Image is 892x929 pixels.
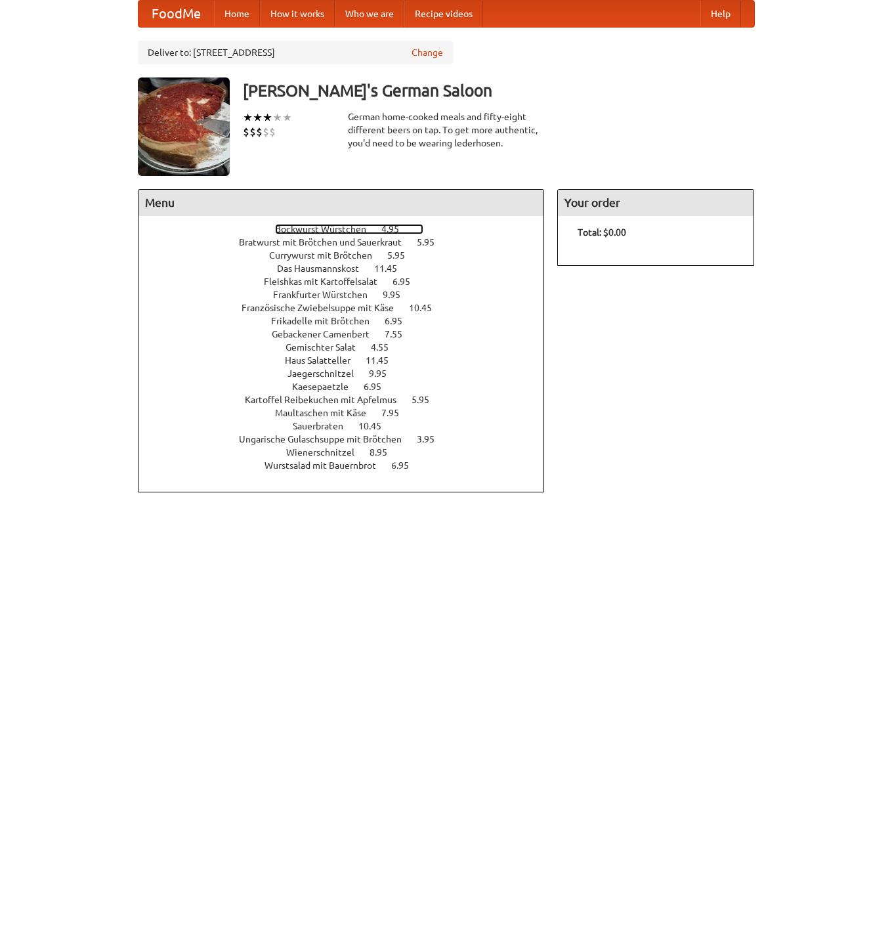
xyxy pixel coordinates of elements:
a: Gemischter Salat 4.55 [286,342,413,353]
span: 11.45 [366,355,402,366]
span: 10.45 [358,421,394,431]
span: Bockwurst Würstchen [275,224,379,234]
b: Total: $0.00 [578,227,626,238]
span: Gebackener Camenbert [272,329,383,339]
a: Recipe videos [404,1,483,27]
a: Gebackener Camenbert 7.55 [272,329,427,339]
h4: Menu [138,190,544,216]
span: 7.95 [381,408,412,418]
a: Wurstsalad mit Bauernbrot 6.95 [265,460,433,471]
a: Kaesepaetzle 6.95 [292,381,406,392]
li: $ [269,125,276,139]
span: Französische Zwiebelsuppe mit Käse [242,303,407,313]
a: Who we are [335,1,404,27]
a: Frikadelle mit Brötchen 6.95 [271,316,427,326]
li: $ [243,125,249,139]
span: 5.95 [412,395,442,405]
a: Home [214,1,260,27]
a: Bockwurst Würstchen 4.95 [275,224,423,234]
li: ★ [243,110,253,125]
h4: Your order [558,190,754,216]
a: FoodMe [138,1,214,27]
li: $ [256,125,263,139]
a: Französische Zwiebelsuppe mit Käse 10.45 [242,303,456,313]
span: 6.95 [391,460,422,471]
a: How it works [260,1,335,27]
a: Sauerbraten 10.45 [293,421,406,431]
span: Gemischter Salat [286,342,369,353]
span: 6.95 [393,276,423,287]
a: Kartoffel Reibekuchen mit Apfelmus 5.95 [245,395,454,405]
span: Das Hausmannskost [277,263,372,274]
span: Kartoffel Reibekuchen mit Apfelmus [245,395,410,405]
span: 4.55 [371,342,402,353]
div: Deliver to: [STREET_ADDRESS] [138,41,453,64]
span: 4.95 [381,224,412,234]
span: 7.55 [385,329,415,339]
a: Help [700,1,741,27]
span: Wienerschnitzel [286,447,368,458]
a: Bratwurst mit Brötchen und Sauerkraut 5.95 [239,237,459,248]
span: 10.45 [409,303,445,313]
span: Haus Salatteller [285,355,364,366]
span: Sauerbraten [293,421,356,431]
a: Maultaschen mit Käse 7.95 [275,408,423,418]
a: Das Hausmannskost 11.45 [277,263,421,274]
li: ★ [282,110,292,125]
span: 5.95 [417,237,448,248]
a: Frankfurter Würstchen 9.95 [273,290,425,300]
span: Wurstsalad mit Bauernbrot [265,460,389,471]
li: ★ [263,110,272,125]
span: Frankfurter Würstchen [273,290,381,300]
span: 6.95 [364,381,394,392]
a: Jaegerschnitzel 9.95 [287,368,411,379]
span: 5.95 [387,250,418,261]
span: Maultaschen mit Käse [275,408,379,418]
li: $ [263,125,269,139]
a: Fleishkas mit Kartoffelsalat 6.95 [264,276,435,287]
li: $ [249,125,256,139]
img: angular.jpg [138,77,230,176]
li: ★ [253,110,263,125]
span: 9.95 [383,290,414,300]
span: Kaesepaetzle [292,381,362,392]
span: 3.95 [417,434,448,444]
span: 11.45 [374,263,410,274]
a: Wienerschnitzel 8.95 [286,447,412,458]
a: Haus Salatteller 11.45 [285,355,413,366]
a: Ungarische Gulaschsuppe mit Brötchen 3.95 [239,434,459,444]
span: Jaegerschnitzel [287,368,367,379]
li: ★ [272,110,282,125]
span: Fleishkas mit Kartoffelsalat [264,276,391,287]
span: Frikadelle mit Brötchen [271,316,383,326]
span: Bratwurst mit Brötchen und Sauerkraut [239,237,415,248]
div: German home-cooked meals and fifty-eight different beers on tap. To get more authentic, you'd nee... [348,110,545,150]
a: Change [412,46,443,59]
h3: [PERSON_NAME]'s German Saloon [243,77,755,104]
span: Currywurst mit Brötchen [269,250,385,261]
span: Ungarische Gulaschsuppe mit Brötchen [239,434,415,444]
a: Currywurst mit Brötchen 5.95 [269,250,429,261]
span: 6.95 [385,316,415,326]
span: 9.95 [369,368,400,379]
span: 8.95 [370,447,400,458]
